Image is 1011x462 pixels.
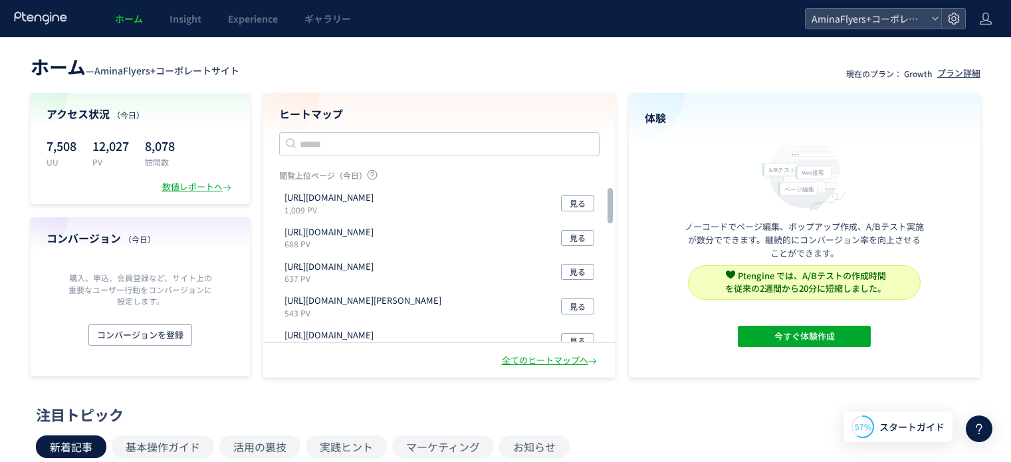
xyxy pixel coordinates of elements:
[561,230,594,246] button: 見る
[937,67,980,80] div: プラン詳細
[94,64,239,77] span: AminaFlyers+コーポレートサイト
[756,134,853,211] img: home_experience_onbo_jp-C5-EgdA0.svg
[279,106,600,122] h4: ヒートマップ
[36,435,106,458] button: 新着記事
[284,307,447,318] p: 543 PV
[145,135,175,156] p: 8,078
[499,435,570,458] button: お知らせ
[570,195,586,211] span: 見る
[808,9,926,29] span: AminaFlyers+コーポレートサイト
[31,53,239,80] div: —
[124,233,156,245] span: （今日）
[738,326,871,347] button: 今すぐ体験作成
[561,298,594,314] button: 見る
[88,324,192,346] button: コンバージョンを登録
[645,110,965,126] h4: 体験
[570,333,586,349] span: 見る
[162,181,234,193] div: 数値レポートへ
[219,435,300,458] button: 活用の裏技
[561,333,594,349] button: 見る
[685,220,924,260] p: ノーコードでページ編集、ポップアップ作成、A/Bテスト実施が数分でできます。継続的にコンバージョン率を向上させることができます。
[284,294,441,307] p: https://www.amina-co.jp/shoplist/cayhane
[115,12,143,25] span: ホーム
[284,329,374,342] p: https://www.amina-co.jp/news
[284,261,374,273] p: https://www.amina-co.jp/service/globalcamp
[47,106,234,122] h4: アクセス状況
[284,191,374,204] p: https://aminaflyers.amina-co.jp
[47,231,234,246] h4: コンバージョン
[730,273,739,283] img: svg+xml,%3c
[570,264,586,280] span: 見る
[92,156,129,168] p: PV
[742,273,882,298] span: Ptengineでは既に18,000以上の体験 が作成されています。
[47,156,76,168] p: UU
[284,226,374,239] p: https://www.amina-co.jp/news/detail/476
[561,195,594,211] button: 見る
[304,12,351,25] span: ギャラリー
[112,109,144,120] span: （今日）
[228,12,278,25] span: Experience
[279,170,600,186] p: 閲覧上位ページ（今日）
[855,421,871,432] span: 57%
[846,68,932,79] p: 現在のプラン： Growth
[112,435,214,458] button: 基本操作ガイド
[169,12,201,25] span: Insight
[774,326,835,347] span: 今すぐ体験作成
[284,238,379,249] p: 688 PV
[570,298,586,314] span: 見る
[65,272,215,306] p: 購入、申込、会員登録など、サイト上の重要なユーザー行動をコンバージョンに設定します。
[879,420,945,434] span: スタートガイド
[284,342,379,353] p: 436 PV
[392,435,494,458] button: マーケティング
[31,53,86,80] span: ホーム
[36,404,968,425] div: 注目トピック
[570,230,586,246] span: 見る
[502,354,600,367] div: 全てのヒートマップへ
[306,435,387,458] button: 実践ヒント
[284,204,379,215] p: 1,009 PV
[97,324,183,346] span: コンバージョンを登録
[561,264,594,280] button: 見る
[92,135,129,156] p: 12,027
[145,156,175,168] p: 訪問数
[47,135,76,156] p: 7,508
[284,273,379,284] p: 637 PV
